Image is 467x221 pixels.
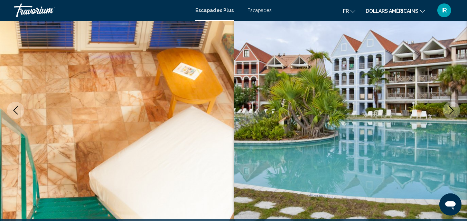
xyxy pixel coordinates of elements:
button: Next image [443,102,460,119]
a: Escapades Plus [195,8,234,13]
button: Changer de langue [343,6,355,16]
a: Travorium [14,3,188,17]
button: Menu utilisateur [435,3,453,18]
font: fr [343,8,349,14]
font: IR [441,7,447,14]
iframe: Bouton de lancement de la fenêtre de messagerie [439,193,461,215]
font: dollars américains [366,8,418,14]
a: Escapades [247,8,272,13]
button: Previous image [7,102,24,119]
button: Changer de devise [366,6,425,16]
